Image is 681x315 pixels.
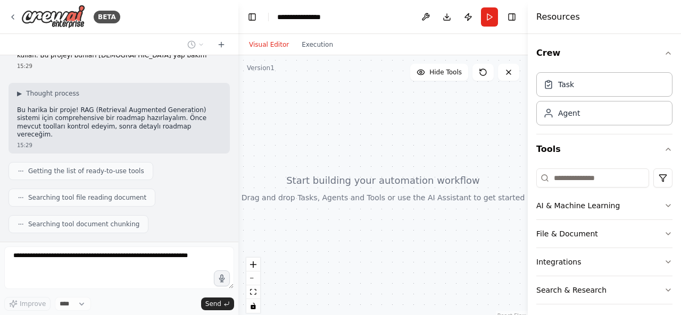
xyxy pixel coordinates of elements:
[536,134,672,164] button: Tools
[246,271,260,285] button: zoom out
[214,270,230,286] button: Click to speak your automation idea
[536,38,672,68] button: Crew
[536,248,672,276] button: Integrations
[536,11,580,23] h4: Resources
[410,64,468,81] button: Hide Tools
[17,89,22,98] span: ▶
[243,38,295,51] button: Visual Editor
[17,62,221,70] div: 15:29
[26,89,79,98] span: Thought process
[17,141,221,149] div: 15:29
[295,38,339,51] button: Execution
[205,300,221,308] span: Send
[277,12,330,22] nav: breadcrumb
[17,89,79,98] button: ▶Thought process
[28,220,139,228] span: Searching tool document chunking
[183,38,209,51] button: Switch to previous chat
[201,297,234,310] button: Send
[246,285,260,299] button: fit view
[536,192,672,219] button: AI & Machine Learning
[247,64,275,72] div: Version 1
[21,5,85,29] img: Logo
[536,276,672,304] button: Search & Research
[558,79,574,90] div: Task
[246,299,260,313] button: toggle interactivity
[94,11,120,23] div: BETA
[28,193,146,202] span: Searching tool file reading document
[536,220,672,248] button: File & Document
[17,106,221,139] p: Bu harika bir proje! RAG (Retrieval Augmented Generation) sistemi için comprehensive bir roadmap ...
[536,68,672,134] div: Crew
[20,300,46,308] span: Improve
[246,258,260,313] div: React Flow controls
[4,297,51,311] button: Improve
[504,10,519,24] button: Hide right sidebar
[558,108,580,118] div: Agent
[246,258,260,271] button: zoom in
[429,68,462,76] span: Hide Tools
[213,38,230,51] button: Start a new chat
[28,167,144,175] span: Getting the list of ready-to-use tools
[245,10,260,24] button: Hide left sidebar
